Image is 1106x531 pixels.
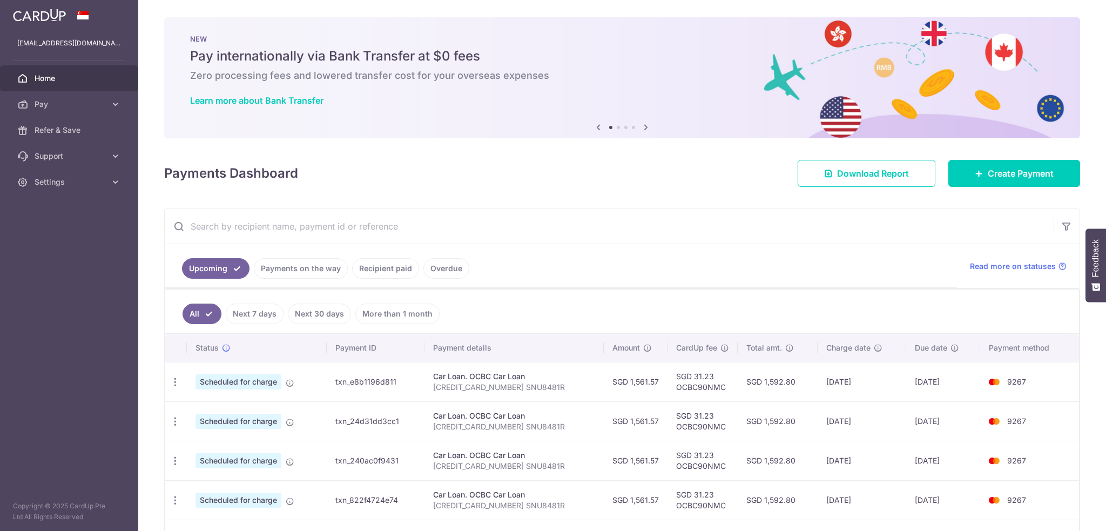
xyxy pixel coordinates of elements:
span: Status [195,342,219,353]
span: Refer & Save [35,125,106,136]
td: [DATE] [818,362,906,401]
h5: Pay internationally via Bank Transfer at $0 fees [190,48,1054,65]
p: [CREDIT_CARD_NUMBER] SNU8481R [433,421,595,432]
td: txn_822f4724e74 [327,480,425,520]
a: Upcoming [182,258,249,279]
a: Learn more about Bank Transfer [190,95,323,106]
p: [EMAIL_ADDRESS][DOMAIN_NAME] [17,38,121,49]
span: CardUp fee [676,342,717,353]
span: Amount [612,342,640,353]
span: Charge date [826,342,871,353]
span: Settings [35,177,106,187]
p: [CREDIT_CARD_NUMBER] SNU8481R [433,500,595,511]
a: Read more on statuses [970,261,1067,272]
span: Total amt. [746,342,782,353]
td: txn_e8b1196d811 [327,362,425,401]
p: NEW [190,35,1054,43]
td: [DATE] [818,441,906,480]
div: Car Loan. OCBC Car Loan [433,489,595,500]
td: SGD 31.23 OCBC90NMC [667,480,738,520]
td: [DATE] [906,401,980,441]
td: SGD 31.23 OCBC90NMC [667,441,738,480]
a: Download Report [798,160,935,187]
td: [DATE] [818,480,906,520]
th: Payment details [424,334,604,362]
img: CardUp [13,9,66,22]
img: Bank Card [983,454,1005,467]
div: Car Loan. OCBC Car Loan [433,411,595,421]
td: SGD 31.23 OCBC90NMC [667,401,738,441]
span: 9267 [1007,456,1026,465]
td: SGD 1,592.80 [738,362,818,401]
td: [DATE] [906,480,980,520]
h6: Zero processing fees and lowered transfer cost for your overseas expenses [190,69,1054,82]
span: Pay [35,99,106,110]
img: Bank Card [983,415,1005,428]
span: Home [35,73,106,84]
td: SGD 1,592.80 [738,441,818,480]
span: Create Payment [988,167,1054,180]
span: Scheduled for charge [195,374,281,389]
span: Download Report [837,167,909,180]
a: Recipient paid [352,258,419,279]
td: [DATE] [906,362,980,401]
input: Search by recipient name, payment id or reference [165,209,1054,244]
th: Payment method [980,334,1079,362]
span: 9267 [1007,377,1026,386]
a: Overdue [423,258,469,279]
a: Create Payment [948,160,1080,187]
span: Support [35,151,106,162]
td: txn_240ac0f9431 [327,441,425,480]
td: SGD 1,561.57 [604,441,667,480]
a: Next 7 days [226,304,284,324]
span: Scheduled for charge [195,414,281,429]
p: [CREDIT_CARD_NUMBER] SNU8481R [433,382,595,393]
a: More than 1 month [355,304,440,324]
span: Due date [915,342,947,353]
td: SGD 1,561.57 [604,480,667,520]
th: Payment ID [327,334,425,362]
td: [DATE] [906,441,980,480]
p: [CREDIT_CARD_NUMBER] SNU8481R [433,461,595,472]
img: Bank Card [983,375,1005,388]
div: Car Loan. OCBC Car Loan [433,450,595,461]
td: SGD 1,561.57 [604,362,667,401]
span: Scheduled for charge [195,453,281,468]
iframe: Opens a widget where you can find more information [1037,499,1095,526]
a: All [183,304,221,324]
td: SGD 1,592.80 [738,480,818,520]
td: SGD 1,592.80 [738,401,818,441]
img: Bank Card [983,494,1005,507]
span: 9267 [1007,416,1026,426]
span: Scheduled for charge [195,493,281,508]
td: [DATE] [818,401,906,441]
h4: Payments Dashboard [164,164,298,183]
a: Payments on the way [254,258,348,279]
a: Next 30 days [288,304,351,324]
img: Bank transfer banner [164,17,1080,138]
td: txn_24d31dd3cc1 [327,401,425,441]
td: SGD 1,561.57 [604,401,667,441]
span: Feedback [1091,239,1101,277]
span: 9267 [1007,495,1026,505]
div: Car Loan. OCBC Car Loan [433,371,595,382]
button: Feedback - Show survey [1085,228,1106,302]
td: SGD 31.23 OCBC90NMC [667,362,738,401]
span: Read more on statuses [970,261,1056,272]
